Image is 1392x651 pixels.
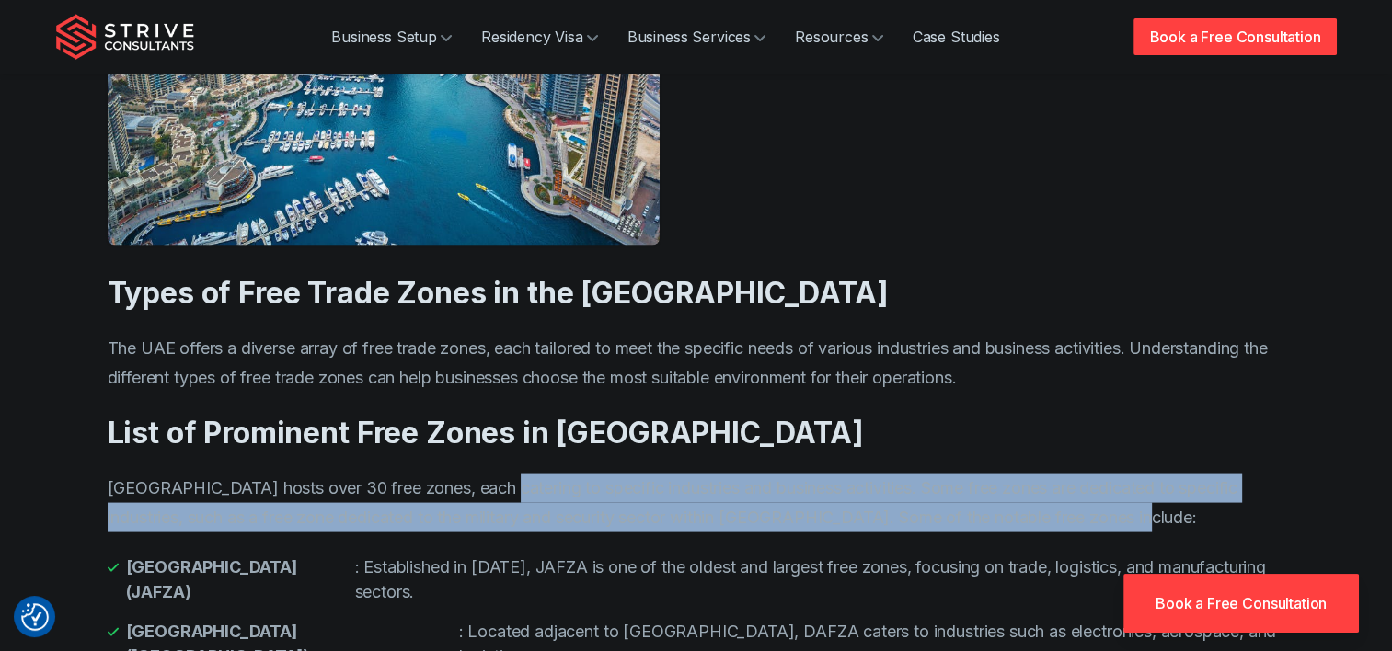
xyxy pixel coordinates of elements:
button: Consent Preferences [21,603,49,631]
h2: List of Prominent Free Zones in [GEOGRAPHIC_DATA] [108,415,1285,451]
a: Business Services [613,18,780,55]
a: Business Setup [316,18,466,55]
a: Residency Visa [466,18,613,55]
img: Revisit consent button [21,603,49,631]
p: [GEOGRAPHIC_DATA] hosts over 30 free zones, each catering to specific industries and business act... [108,474,1285,532]
a: Case Studies [898,18,1015,55]
a: Resources [780,18,898,55]
a: Book a Free Consultation [1133,18,1336,55]
li: : Established in [DATE], JAFZA is one of the oldest and largest free zones, focusing on trade, lo... [108,554,1285,604]
p: The UAE offers a diverse array of free trade zones, each tailored to meet the specific needs of v... [108,334,1285,393]
strong: [GEOGRAPHIC_DATA] (JAFZA) [126,554,355,604]
img: Strive Consultants [56,14,194,60]
h2: Types of Free Trade Zones in the [GEOGRAPHIC_DATA] [108,275,1285,312]
a: Book a Free Consultation [1123,574,1359,633]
